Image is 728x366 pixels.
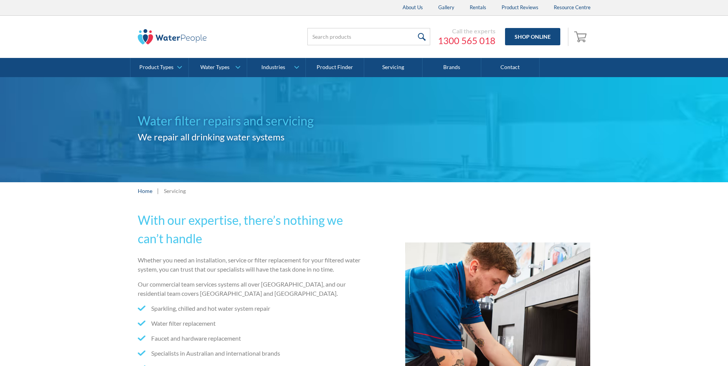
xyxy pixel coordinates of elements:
[138,130,364,144] h2: We repair all drinking water systems
[139,64,173,71] div: Product Types
[307,28,430,45] input: Search products
[130,58,188,77] a: Product Types
[138,304,361,313] li: Sparkling, chilled and hot water system repair
[505,28,560,45] a: Shop Online
[247,58,305,77] a: Industries
[574,30,589,43] img: shopping cart
[306,58,364,77] a: Product Finder
[189,58,247,77] a: Water Types
[138,29,207,45] img: The Water People
[138,256,361,274] p: Whether you need an installation, service or filter replacement for your filtered water system, y...
[423,58,481,77] a: Brands
[138,349,361,358] li: Specialists in Australian and international brands
[138,211,361,248] h2: With our expertise, there’s nothing we can’t handle
[138,112,364,130] h1: Water filter repairs and servicing
[261,64,285,71] div: Industries
[438,27,495,35] div: Call the experts
[138,319,361,328] li: Water filter replacement
[156,186,160,195] div: |
[481,58,540,77] a: Contact
[364,58,423,77] a: Servicing
[200,64,229,71] div: Water Types
[138,187,152,195] a: Home
[138,280,361,298] p: Our commercial team services systems all over [GEOGRAPHIC_DATA], and our residential team covers ...
[138,334,361,343] li: Faucet and hardware replacement
[438,35,495,46] a: 1300 565 018
[164,187,186,195] div: Servicing
[572,28,591,46] a: Open cart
